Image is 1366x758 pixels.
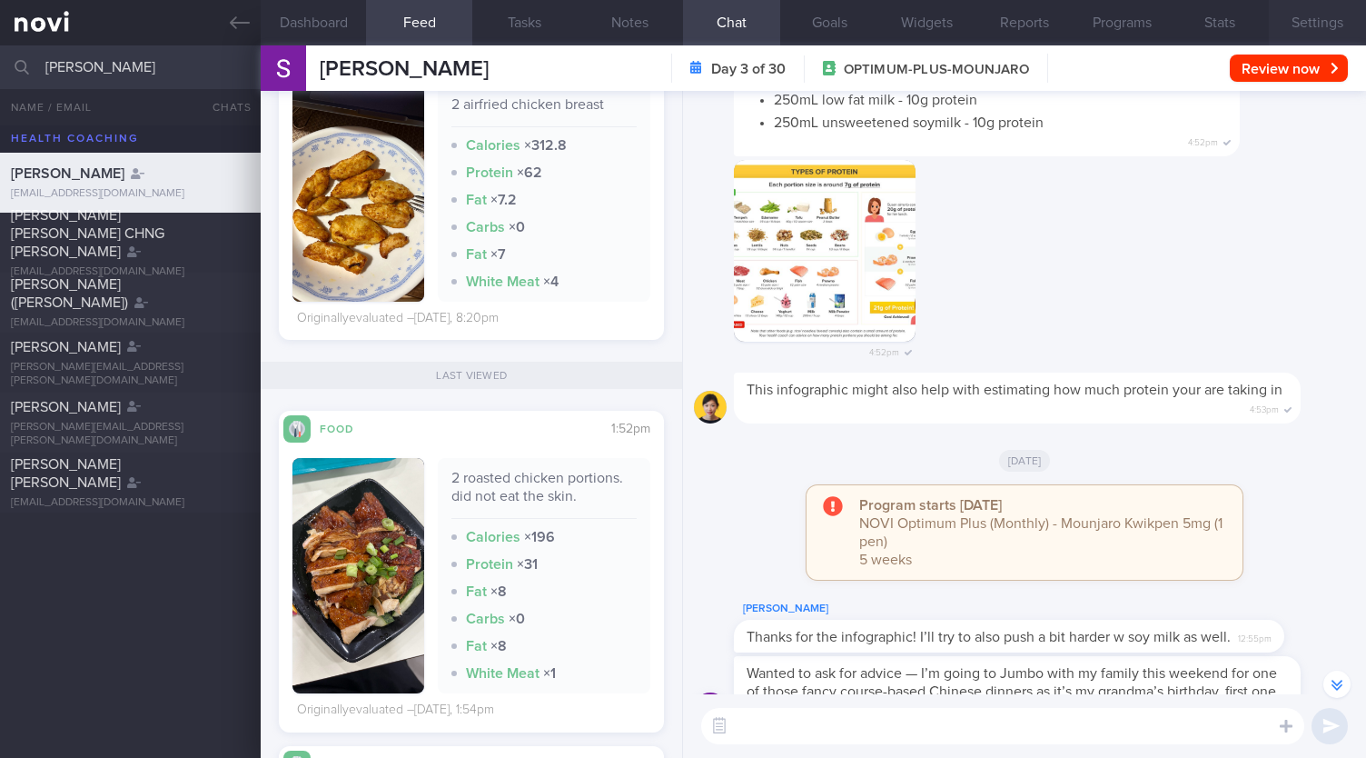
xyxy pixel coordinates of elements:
strong: Calories [466,530,520,544]
div: 2 roasted chicken portions. did not eat the skin. [451,469,637,519]
div: Last viewed [261,362,682,389]
span: [DATE] [999,450,1051,472]
strong: Fat [466,247,487,262]
span: [PERSON_NAME] [11,166,124,181]
strong: × 1 [543,666,556,681]
span: Wanted to ask for advice — I’m going to Jumbo with my family this weekend for one of those fancy ... [747,666,1277,717]
div: [PERSON_NAME] [734,598,1339,620]
li: 250mL unsweetened soymilk - 10g protein [774,109,1227,132]
strong: Carbs [466,220,505,234]
span: [PERSON_NAME] [320,58,489,80]
div: Food [311,420,383,435]
strong: × 312.8 [524,138,567,153]
strong: Fat [466,193,487,207]
strong: Fat [466,639,487,653]
button: Chats [188,89,261,125]
strong: Carbs [466,612,505,626]
strong: × 196 [524,530,555,544]
span: [PERSON_NAME] [11,400,121,414]
span: [PERSON_NAME] ([PERSON_NAME]) [11,277,128,310]
button: Review now [1230,55,1348,82]
li: 250mL low fat milk - 10g protein [774,86,1227,109]
span: 1:52pm [611,423,650,435]
strong: × 0 [509,612,525,626]
span: [PERSON_NAME] [11,340,121,354]
strong: Protein [466,165,513,180]
strong: White Meat [466,274,539,289]
div: [EMAIL_ADDRESS][DOMAIN_NAME] [11,265,250,279]
strong: × 8 [490,584,507,599]
span: NOVI Optimum Plus (Monthly) - Mounjaro Kwikpen 5mg (1 pen) [859,516,1222,549]
span: Thanks for the infographic! I’ll try to also push a bit harder w soy milk as well. [747,630,1231,644]
strong: Program starts [DATE] [859,498,1002,513]
strong: Fat [466,584,487,599]
img: Photo by Charlotte Tan [734,160,916,342]
div: [EMAIL_ADDRESS][DOMAIN_NAME] [11,187,250,201]
span: This infographic might also help with estimating how much protein your are taking in [747,383,1282,397]
div: [PERSON_NAME][EMAIL_ADDRESS][PERSON_NAME][DOMAIN_NAME] [11,361,250,388]
div: Originally evaluated – [DATE], 8:20pm [297,311,499,327]
strong: × 0 [509,220,525,234]
img: 2 airfried chicken breast [292,85,424,318]
strong: Day 3 of 30 [711,60,786,78]
strong: × 31 [517,557,538,572]
span: 12:55pm [1238,628,1272,645]
strong: White Meat [466,666,539,681]
span: 4:53pm [1250,399,1279,416]
span: OPTIMUM-PLUS-MOUNJARO [844,61,1029,79]
span: [PERSON_NAME] [PERSON_NAME] CHNG [PERSON_NAME] [11,208,164,259]
strong: × 8 [490,639,507,653]
span: [PERSON_NAME] [PERSON_NAME] [11,457,121,490]
span: 5 weeks [859,553,912,567]
div: Originally evaluated – [DATE], 1:54pm [297,703,494,719]
strong: Protein [466,557,513,572]
strong: × 7.2 [490,193,517,207]
img: 2 roasted chicken portions. did not eat the skin. [292,458,424,693]
div: [EMAIL_ADDRESS][DOMAIN_NAME] [11,316,250,330]
span: 4:52pm [869,342,899,359]
div: 2 airfried chicken breast [451,95,637,127]
strong: Calories [466,138,520,153]
strong: × 7 [490,247,506,262]
strong: × 62 [517,165,542,180]
div: [PERSON_NAME][EMAIL_ADDRESS][PERSON_NAME][DOMAIN_NAME] [11,421,250,448]
div: [EMAIL_ADDRESS][DOMAIN_NAME] [11,496,250,510]
span: 4:52pm [1188,132,1218,149]
strong: × 4 [543,274,559,289]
